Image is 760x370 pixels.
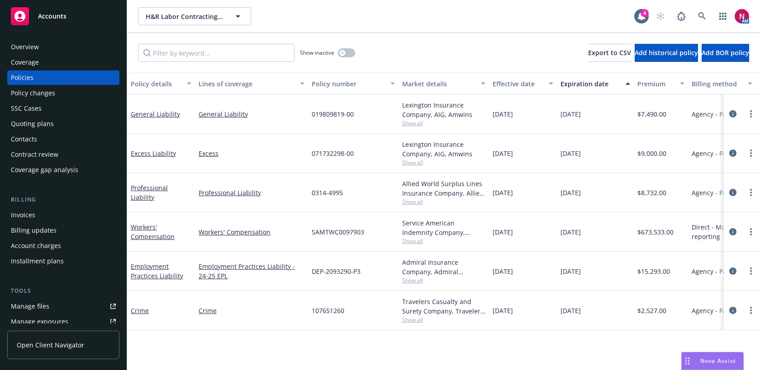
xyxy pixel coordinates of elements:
div: Allied World Surplus Lines Insurance Company, Allied World Assurance Company (AWAC), Amwins [402,179,485,198]
a: Coverage gap analysis [7,163,119,177]
span: H&R Labor Contracting LLC [146,12,224,21]
a: Employment Practices Liability - 24-25 EPL [199,262,304,281]
a: more [746,266,756,276]
button: Lines of coverage [195,73,308,94]
div: Lines of coverage [199,79,294,89]
span: Agency - Pay in full [692,267,749,276]
a: Installment plans [7,254,119,268]
div: Market details [402,79,475,89]
a: Manage exposures [7,314,119,329]
a: Switch app [714,7,732,25]
button: Effective date [489,73,557,94]
button: Policy details [127,73,195,94]
a: Account charges [7,239,119,253]
span: [DATE] [560,188,581,197]
a: Contract review [7,147,119,162]
div: Travelers Casualty and Surety Company, Travelers Insurance, RT Specialty Insurance Services, LLC ... [402,297,485,316]
div: Coverage [11,55,39,70]
span: Show all [402,119,485,127]
span: 107651260 [312,306,344,315]
a: Report a Bug [672,7,690,25]
div: 4 [641,9,649,17]
button: H&R Labor Contracting LLC [138,7,251,25]
a: circleInformation [727,226,738,237]
span: [DATE] [493,306,513,315]
a: Crime [131,306,149,315]
a: Policy changes [7,86,119,100]
div: Overview [11,40,39,54]
div: Invoices [11,208,35,222]
a: Crime [199,306,304,315]
div: Installment plans [11,254,64,268]
a: Start snowing [651,7,670,25]
a: Professional Liability [199,188,304,197]
button: Expiration date [557,73,634,94]
a: Professional Liability [131,183,168,201]
a: Policies [7,70,119,85]
span: [DATE] [560,306,581,315]
span: $2,527.00 [637,306,666,315]
a: Invoices [7,208,119,222]
button: Policy number [308,73,399,94]
span: DEP-2093290-P3 [312,267,361,276]
a: circleInformation [727,266,738,276]
a: Excess [199,149,304,158]
a: more [746,187,756,198]
span: 019809819-00 [312,109,354,119]
button: Billing method [688,73,756,94]
span: Show inactive [300,49,334,56]
div: Billing method [692,79,742,89]
div: Lexington Insurance Company, AIG, Amwins [402,140,485,159]
input: Filter by keyword... [138,44,294,62]
div: Billing [7,195,119,204]
a: Overview [7,40,119,54]
button: Premium [634,73,688,94]
span: [DATE] [560,227,581,237]
div: Account charges [11,239,61,253]
div: Manage files [11,299,49,314]
a: Workers' Compensation [131,223,175,241]
span: [DATE] [493,227,513,237]
a: Workers' Compensation [199,227,304,237]
div: Contract review [11,147,58,162]
span: 071732298-00 [312,149,354,158]
span: Nova Assist [700,357,736,365]
span: [DATE] [493,109,513,119]
span: Agency - Pay in full [692,109,749,119]
span: $9,000.00 [637,149,666,158]
span: [DATE] [560,149,581,158]
span: $8,732.00 [637,188,666,197]
button: Add historical policy [635,44,698,62]
span: Open Client Navigator [17,340,84,350]
div: Effective date [493,79,543,89]
a: Billing updates [7,223,119,238]
a: Accounts [7,4,119,29]
a: circleInformation [727,108,738,119]
a: more [746,305,756,316]
button: Market details [399,73,489,94]
span: [DATE] [560,267,581,276]
span: Show all [402,237,485,245]
span: Add BOR policy [702,48,749,57]
span: Agency - Pay in full [692,188,749,197]
a: Search [693,7,711,25]
span: $15,293.00 [637,267,670,276]
img: photo [735,9,749,23]
span: 0314-4995 [312,188,343,197]
a: SSC Cases [7,101,119,116]
span: Show all [402,316,485,323]
span: [DATE] [493,149,513,158]
a: Employment Practices Liability [131,262,183,280]
span: Add historical policy [635,48,698,57]
span: Agency - Pay in full [692,306,749,315]
a: General Liability [131,110,180,118]
span: Export to CSV [588,48,631,57]
div: Drag to move [682,352,693,370]
a: Manage files [7,299,119,314]
span: SAMTWC0097903 [312,227,364,237]
button: Add BOR policy [702,44,749,62]
a: Excess Liability [131,149,176,158]
div: Policy details [131,79,181,89]
a: Coverage [7,55,119,70]
span: Accounts [38,13,66,20]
